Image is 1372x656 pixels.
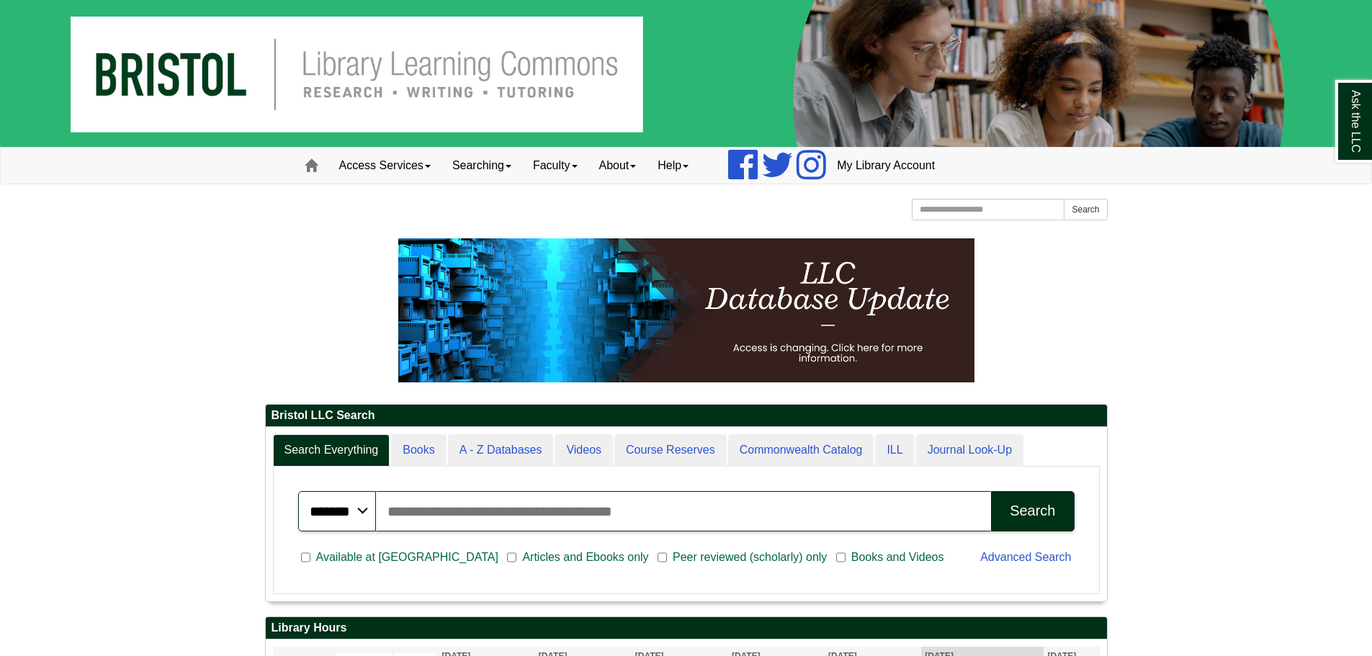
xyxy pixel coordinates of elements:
input: Books and Videos [836,551,846,564]
a: Videos [555,434,613,467]
a: Searching [441,148,522,184]
h2: Bristol LLC Search [266,405,1107,427]
span: Available at [GEOGRAPHIC_DATA] [310,549,504,566]
span: Articles and Ebooks only [516,549,654,566]
a: My Library Account [826,148,946,184]
a: ILL [875,434,914,467]
a: Advanced Search [980,551,1071,563]
button: Search [991,491,1074,531]
button: Search [1064,199,1107,220]
a: Journal Look-Up [916,434,1023,467]
a: About [588,148,647,184]
a: Commonwealth Catalog [728,434,874,467]
span: Peer reviewed (scholarly) only [667,549,833,566]
a: Course Reserves [614,434,727,467]
h2: Library Hours [266,617,1107,639]
img: HTML tutorial [398,238,974,382]
input: Articles and Ebooks only [507,551,516,564]
a: A - Z Databases [448,434,554,467]
a: Books [391,434,446,467]
a: Search Everything [273,434,390,467]
span: Books and Videos [846,549,950,566]
a: Faculty [522,148,588,184]
a: Help [647,148,699,184]
div: Search [1010,503,1055,519]
input: Peer reviewed (scholarly) only [658,551,667,564]
input: Available at [GEOGRAPHIC_DATA] [301,551,310,564]
a: Access Services [328,148,441,184]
